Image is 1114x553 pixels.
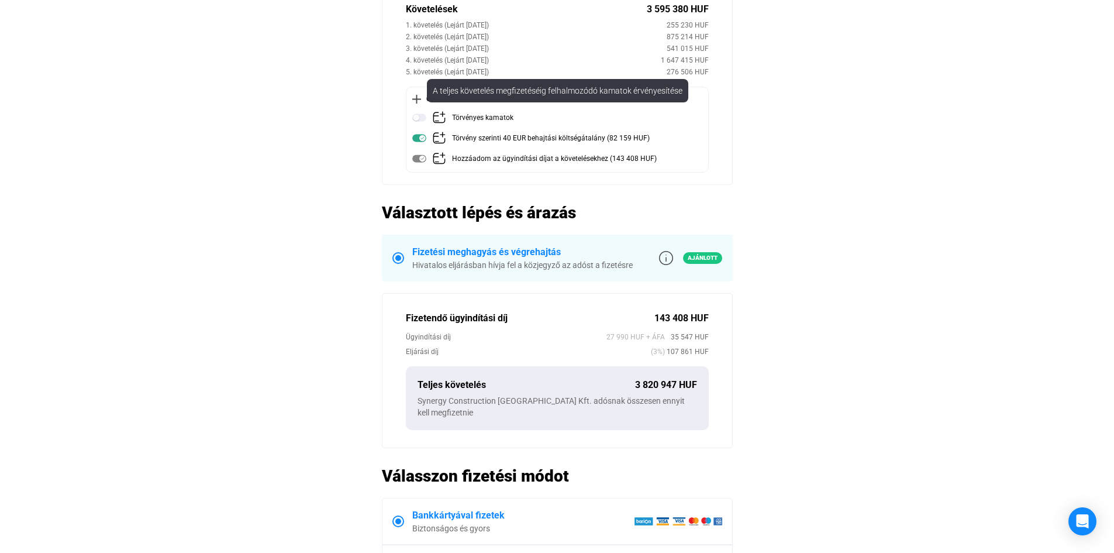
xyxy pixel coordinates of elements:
[647,2,709,16] div: 3 595 380 HUF
[651,346,665,358] span: (3%)
[406,66,667,78] div: 5. követelés (Lejárt [DATE])
[635,378,697,392] div: 3 820 947 HUF
[683,252,722,264] span: Ajánlott
[452,111,513,125] div: Törvényes kamatok
[452,131,650,146] div: Törvény szerinti 40 EUR behajtási költségátalány (82 159 HUF)
[606,331,665,343] span: 27 990 HUF + ÁFA
[667,31,709,43] div: 875 214 HUF
[406,346,651,358] div: Eljárási díj
[382,202,733,223] h2: Választott lépés és árazás
[412,93,702,105] div: Opcionális követelések
[452,152,657,166] div: Hozzáadom az ügyindítási díjat a követelésekhez (143 408 HUF)
[406,43,667,54] div: 3. követelés (Lejárt [DATE])
[406,19,667,31] div: 1. követelés (Lejárt [DATE])
[406,2,647,16] div: Követelések
[665,331,709,343] span: 35 547 HUF
[432,152,446,166] img: add-claim
[412,245,633,259] div: Fizetési meghagyás és végrehajtás
[432,131,446,145] img: add-claim
[406,331,606,343] div: Ügyindítási díj
[406,311,654,325] div: Fizetendő ügyindítási díj
[634,517,722,526] img: barion
[412,95,421,104] img: plus-black
[412,152,426,166] img: toggle-on-disabled
[667,43,709,54] div: 541 015 HUF
[661,54,709,66] div: 1 647 415 HUF
[412,111,426,125] img: toggle-off
[382,466,733,486] h2: Válasszon fizetési módot
[665,346,709,358] span: 107 861 HUF
[427,79,688,102] div: A teljes követelés megfizetéséig felhalmozódó kamatok érvényesítése
[667,19,709,31] div: 255 230 HUF
[418,378,635,392] div: Teljes követelés
[418,395,697,418] div: Synergy Construction [GEOGRAPHIC_DATA] Kft. adósnak összesen ennyit kell megfizetnie
[654,311,709,325] div: 143 408 HUF
[432,111,446,125] img: add-claim
[412,523,634,534] div: Biztonságos és gyors
[659,251,722,265] a: info-grey-outlineAjánlott
[412,259,633,271] div: Hivatalos eljárásban hívja fel a közjegyző az adóst a fizetésre
[667,66,709,78] div: 276 506 HUF
[1068,507,1096,535] div: Open Intercom Messenger
[406,31,667,43] div: 2. követelés (Lejárt [DATE])
[412,131,426,145] img: toggle-on
[412,509,634,523] div: Bankkártyával fizetek
[659,251,673,265] img: info-grey-outline
[406,54,661,66] div: 4. követelés (Lejárt [DATE])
